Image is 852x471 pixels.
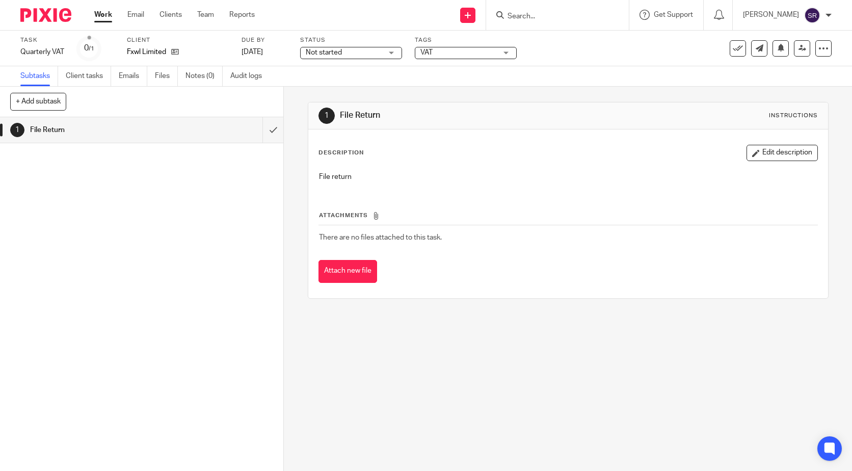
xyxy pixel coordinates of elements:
[654,11,693,18] span: Get Support
[804,7,820,23] img: svg%3E
[20,8,71,22] img: Pixie
[84,42,94,54] div: 0
[10,93,66,110] button: + Add subtask
[747,145,818,161] button: Edit description
[30,122,178,138] h1: File Return
[340,110,590,121] h1: File Return
[66,66,111,86] a: Client tasks
[242,48,263,56] span: [DATE]
[127,36,229,44] label: Client
[89,46,94,51] small: /1
[197,10,214,20] a: Team
[306,49,342,56] span: Not started
[155,66,178,86] a: Files
[159,10,182,20] a: Clients
[119,66,147,86] a: Emails
[20,66,58,86] a: Subtasks
[10,123,24,137] div: 1
[507,12,598,21] input: Search
[420,49,433,56] span: VAT
[415,36,517,44] label: Tags
[127,47,166,57] p: Fxwl Limited
[769,112,818,120] div: Instructions
[230,66,270,86] a: Audit logs
[318,108,335,124] div: 1
[319,172,817,182] p: File return
[94,10,112,20] a: Work
[20,36,64,44] label: Task
[743,10,799,20] p: [PERSON_NAME]
[300,36,402,44] label: Status
[20,47,64,57] div: Quarterly VAT
[242,36,287,44] label: Due by
[229,10,255,20] a: Reports
[185,66,223,86] a: Notes (0)
[319,213,368,218] span: Attachments
[127,10,144,20] a: Email
[318,149,364,157] p: Description
[319,234,442,241] span: There are no files attached to this task.
[318,260,377,283] button: Attach new file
